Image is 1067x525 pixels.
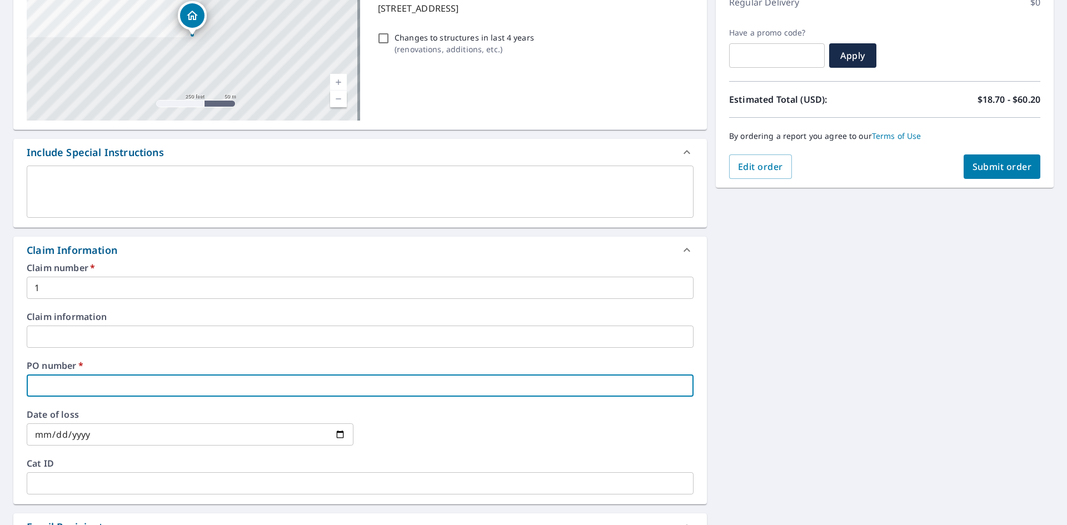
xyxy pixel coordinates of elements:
[330,91,347,107] a: Current Level 17, Zoom Out
[330,74,347,91] a: Current Level 17, Zoom In
[13,237,707,263] div: Claim Information
[729,28,825,38] label: Have a promo code?
[27,243,117,258] div: Claim Information
[13,139,707,166] div: Include Special Instructions
[964,154,1041,179] button: Submit order
[27,410,353,419] label: Date of loss
[27,312,694,321] label: Claim information
[378,2,689,15] p: [STREET_ADDRESS]
[872,131,921,141] a: Terms of Use
[178,1,207,36] div: Dropped pin, building 1, Residential property, 9 Valley Forge Dr Whippany, NJ 07981
[973,161,1032,173] span: Submit order
[738,161,783,173] span: Edit order
[27,361,694,370] label: PO number
[27,145,164,160] div: Include Special Instructions
[395,43,534,55] p: ( renovations, additions, etc. )
[27,263,694,272] label: Claim number
[829,43,876,68] button: Apply
[27,459,694,468] label: Cat ID
[729,93,885,106] p: Estimated Total (USD):
[729,131,1040,141] p: By ordering a report you agree to our
[978,93,1040,106] p: $18.70 - $60.20
[729,154,792,179] button: Edit order
[395,32,534,43] p: Changes to structures in last 4 years
[838,49,867,62] span: Apply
